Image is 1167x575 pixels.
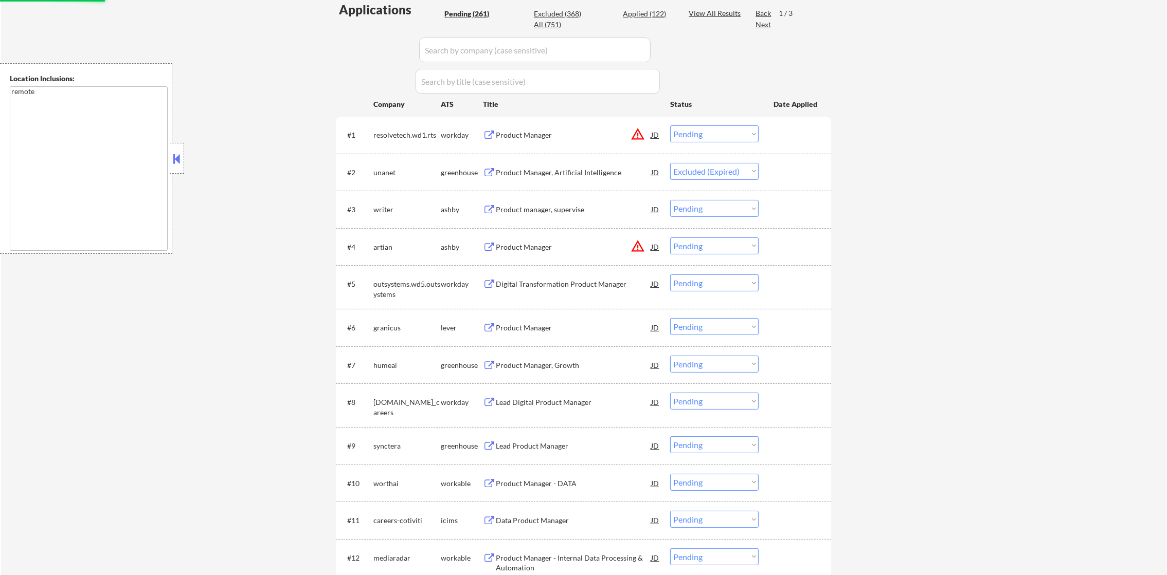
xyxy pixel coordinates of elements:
[650,125,660,144] div: JD
[441,99,483,109] div: ATS
[373,323,441,333] div: granicus
[441,323,483,333] div: lever
[650,511,660,529] div: JD
[416,69,660,94] input: Search by title (case sensitive)
[441,553,483,563] div: workable
[441,360,483,370] div: greenhouse
[650,200,660,218] div: JD
[10,73,168,84] div: Location Inclusions:
[347,242,365,252] div: #4
[441,478,483,489] div: workable
[419,38,651,62] input: Search by company (case sensitive)
[441,205,483,215] div: ashby
[347,205,365,215] div: #3
[650,474,660,492] div: JD
[347,553,365,563] div: #12
[347,323,365,333] div: #6
[534,9,585,19] div: Excluded (368)
[373,360,441,370] div: humeai
[347,279,365,289] div: #5
[444,9,496,19] div: Pending (261)
[347,515,365,526] div: #11
[650,548,660,567] div: JD
[373,168,441,178] div: unanet
[670,95,759,113] div: Status
[373,515,441,526] div: careers-cotiviti
[347,478,365,489] div: #10
[650,356,660,374] div: JD
[347,360,365,370] div: #7
[496,553,651,573] div: Product Manager - Internal Data Processing & Automation
[650,163,660,181] div: JD
[534,20,585,30] div: All (751)
[496,130,651,140] div: Product Manager
[623,9,674,19] div: Applied (122)
[496,168,651,178] div: Product Manager, Artificial Intelligence
[650,274,660,293] div: JD
[496,242,651,252] div: Product Manager
[496,360,651,370] div: Product Manager, Growth
[441,441,483,451] div: greenhouse
[373,553,441,563] div: mediaradar
[650,318,660,337] div: JD
[441,515,483,526] div: icims
[774,99,819,109] div: Date Applied
[347,397,365,407] div: #8
[483,99,660,109] div: Title
[373,397,441,417] div: [DOMAIN_NAME]_careers
[441,130,483,140] div: workday
[650,393,660,411] div: JD
[441,397,483,407] div: workday
[496,478,651,489] div: Product Manager - DATA
[496,205,651,215] div: Product manager, supervise
[650,237,660,256] div: JD
[441,168,483,178] div: greenhouse
[631,239,645,253] button: warning_amber
[441,279,483,289] div: workday
[347,441,365,451] div: #9
[373,242,441,252] div: artian
[373,205,441,215] div: writer
[496,441,651,451] div: Lead Product Manager
[347,130,365,140] div: #1
[496,515,651,526] div: Data Product Manager
[496,323,651,333] div: Product Manager
[689,8,744,18] div: View All Results
[756,8,772,18] div: Back
[756,20,772,30] div: Next
[779,8,802,18] div: 1 / 3
[373,441,441,451] div: synctera
[496,279,651,289] div: Digital Transformation Product Manager
[373,478,441,489] div: worthai
[347,168,365,178] div: #2
[373,99,441,109] div: Company
[373,279,441,299] div: outsystems.wd5.outsystems
[339,4,441,16] div: Applications
[373,130,441,140] div: resolvetech.wd1.rts
[496,397,651,407] div: Lead Digital Product Manager
[650,436,660,455] div: JD
[631,127,645,141] button: warning_amber
[441,242,483,252] div: ashby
